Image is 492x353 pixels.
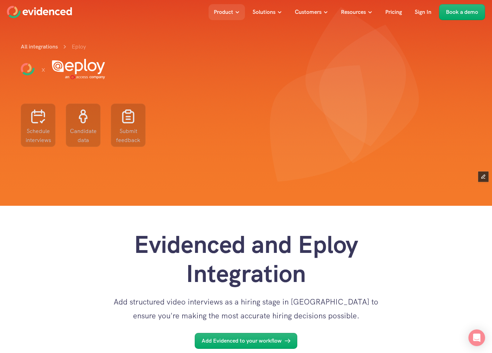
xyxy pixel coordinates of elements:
[385,8,402,17] p: Pricing
[468,329,485,346] div: Open Intercom Messenger
[114,127,142,144] p: Submit feedback
[69,127,97,144] p: Candidate data
[195,333,297,349] a: Add Evidenced to your workflow
[202,336,282,345] p: Add Evidenced to your workflow
[7,6,72,18] a: Home
[21,43,58,50] a: All integrations
[107,230,385,288] h1: Evidenced and Eploy Integration
[253,8,275,17] p: Solutions
[107,295,385,323] p: Add structured video interviews as a hiring stage in [GEOGRAPHIC_DATA] to ensure you're making th...
[380,4,407,20] a: Pricing
[72,42,86,51] p: Eploy
[42,64,45,75] h5: x
[214,8,233,17] p: Product
[439,4,485,20] a: Book a demo
[446,8,478,17] p: Book a demo
[415,8,431,17] p: Sign In
[341,8,366,17] p: Resources
[410,4,437,20] a: Sign In
[295,8,322,17] p: Customers
[24,127,52,144] p: Schedule interviews
[478,171,489,182] button: Edit Framer Content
